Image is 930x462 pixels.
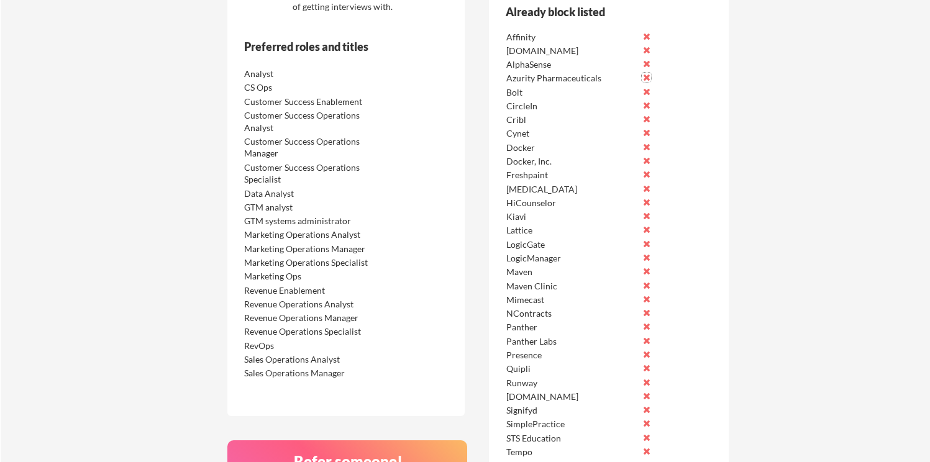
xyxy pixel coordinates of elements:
[506,224,637,237] div: Lattice
[506,197,637,209] div: HiCounselor
[244,325,375,338] div: Revenue Operations Specialist
[244,367,375,379] div: Sales Operations Manager
[506,58,637,71] div: AlphaSense
[244,215,375,227] div: GTM systems administrator
[244,96,375,108] div: Customer Success Enablement
[244,270,375,283] div: Marketing Ops
[244,256,375,269] div: Marketing Operations Specialist
[244,188,375,200] div: Data Analyst
[506,211,637,223] div: Kiavi
[506,363,637,375] div: Quipli
[244,68,375,80] div: Analyst
[244,201,375,214] div: GTM analyst
[244,135,375,160] div: Customer Success Operations Manager
[506,349,637,361] div: Presence
[506,252,637,265] div: LogicManager
[506,86,637,99] div: Bolt
[506,6,674,17] div: Already block listed
[244,229,375,241] div: Marketing Operations Analyst
[506,45,637,57] div: [DOMAIN_NAME]
[244,284,375,297] div: Revenue Enablement
[506,114,637,126] div: Cribl
[506,238,637,251] div: LogicGate
[244,353,375,366] div: Sales Operations Analyst
[244,298,375,310] div: Revenue Operations Analyst
[506,307,637,320] div: NContracts
[506,183,637,196] div: [MEDICAL_DATA]
[506,391,637,403] div: [DOMAIN_NAME]
[506,404,637,417] div: Signifyd
[506,142,637,154] div: Docker
[506,377,637,389] div: Runway
[506,155,637,168] div: Docker, Inc.
[506,127,637,140] div: Cynet
[506,335,637,348] div: Panther Labs
[506,321,637,333] div: Panther
[244,41,413,52] div: Preferred roles and titles
[244,243,375,255] div: Marketing Operations Manager
[506,280,637,292] div: Maven Clinic
[506,418,637,430] div: SimplePractice
[506,294,637,306] div: Mimecast
[244,312,375,324] div: Revenue Operations Manager
[506,72,637,84] div: Azurity Pharmaceuticals
[506,31,637,43] div: Affinity
[244,109,375,134] div: Customer Success Operations Analyst
[506,169,637,181] div: Freshpaint
[244,340,375,352] div: RevOps
[506,100,637,112] div: CircleIn
[506,446,637,458] div: Tempo
[244,161,375,186] div: Customer Success Operations Specialist
[506,266,637,278] div: Maven
[506,432,637,445] div: STS Education
[244,81,375,94] div: CS Ops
